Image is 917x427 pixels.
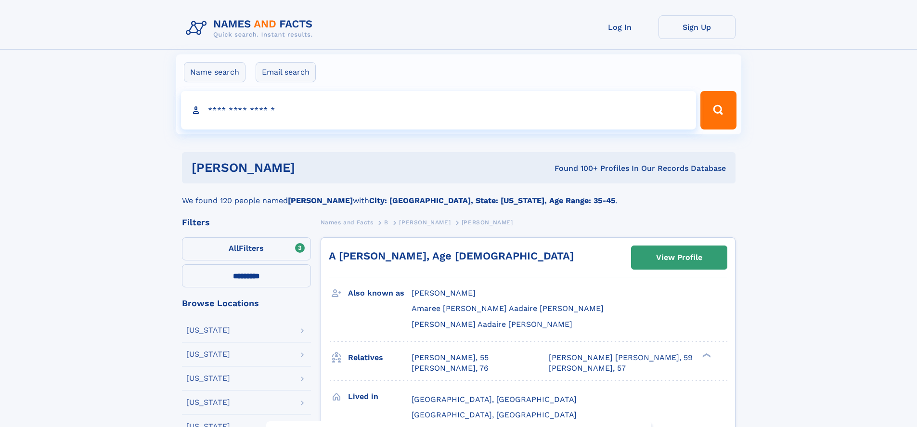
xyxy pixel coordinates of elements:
[549,363,626,374] a: [PERSON_NAME], 57
[632,246,727,269] a: View Profile
[256,62,316,82] label: Email search
[182,183,736,207] div: We found 120 people named with .
[182,237,311,260] label: Filters
[659,15,736,39] a: Sign Up
[182,299,311,308] div: Browse Locations
[329,250,574,262] a: A [PERSON_NAME], Age [DEMOGRAPHIC_DATA]
[425,163,726,174] div: Found 100+ Profiles In Our Records Database
[186,326,230,334] div: [US_STATE]
[412,352,489,363] a: [PERSON_NAME], 55
[412,395,577,404] span: [GEOGRAPHIC_DATA], [GEOGRAPHIC_DATA]
[181,91,697,129] input: search input
[321,216,374,228] a: Names and Facts
[581,15,659,39] a: Log In
[399,216,451,228] a: [PERSON_NAME]
[182,218,311,227] div: Filters
[412,320,572,329] span: [PERSON_NAME] Aadaire [PERSON_NAME]
[348,349,412,366] h3: Relatives
[656,246,702,269] div: View Profile
[369,196,615,205] b: City: [GEOGRAPHIC_DATA], State: [US_STATE], Age Range: 35-45
[384,216,388,228] a: B
[184,62,245,82] label: Name search
[549,352,693,363] a: [PERSON_NAME] [PERSON_NAME], 59
[412,304,604,313] span: Amaree [PERSON_NAME] Aadaire [PERSON_NAME]
[399,219,451,226] span: [PERSON_NAME]
[348,285,412,301] h3: Also known as
[700,352,711,358] div: ❯
[412,288,476,298] span: [PERSON_NAME]
[412,363,489,374] a: [PERSON_NAME], 76
[462,219,513,226] span: [PERSON_NAME]
[412,410,577,419] span: [GEOGRAPHIC_DATA], [GEOGRAPHIC_DATA]
[192,162,425,174] h1: [PERSON_NAME]
[186,350,230,358] div: [US_STATE]
[348,388,412,405] h3: Lived in
[186,399,230,406] div: [US_STATE]
[700,91,736,129] button: Search Button
[288,196,353,205] b: [PERSON_NAME]
[182,15,321,41] img: Logo Names and Facts
[384,219,388,226] span: B
[229,244,239,253] span: All
[186,375,230,382] div: [US_STATE]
